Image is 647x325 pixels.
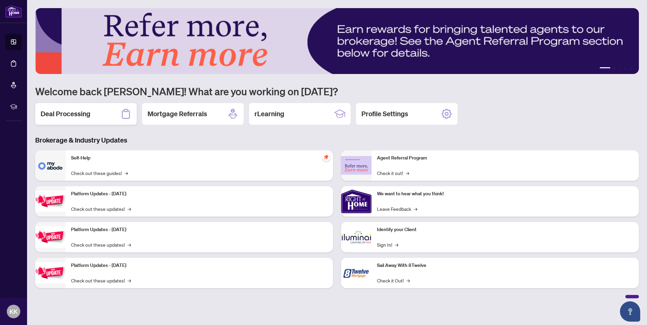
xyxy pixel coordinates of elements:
[5,5,22,18] img: logo
[377,190,633,198] p: We want to hear what you think!
[35,8,639,74] img: Slide 0
[620,301,640,322] button: Open asap
[35,135,639,145] h3: Brokerage & Industry Updates
[377,241,398,248] a: Sign In!→
[377,262,633,269] p: Sail Away With 8Twelve
[377,205,417,212] a: Leave Feedback→
[377,277,410,284] a: Check it Out!→
[361,109,408,119] h2: Profile Settings
[148,109,207,119] h2: Mortgage Referrals
[35,226,66,248] img: Platform Updates - July 8, 2025
[35,85,639,98] h1: Welcome back [PERSON_NAME]! What are you working on [DATE]?
[35,191,66,212] img: Platform Updates - July 21, 2025
[71,190,328,198] p: Platform Updates - [DATE]
[322,153,330,161] span: pushpin
[125,169,128,177] span: →
[35,150,66,181] img: Self-Help
[9,307,18,316] span: KK
[600,67,610,70] button: 1
[128,205,131,212] span: →
[377,169,409,177] a: Check it out!→
[406,169,409,177] span: →
[406,277,410,284] span: →
[341,258,372,288] img: Sail Away With 8Twelve
[629,67,632,70] button: 5
[341,222,372,252] img: Identify your Client
[619,67,621,70] button: 3
[128,241,131,248] span: →
[613,67,616,70] button: 2
[41,109,90,119] h2: Deal Processing
[341,156,372,175] img: Agent Referral Program
[254,109,284,119] h2: rLearning
[35,262,66,283] img: Platform Updates - June 23, 2025
[71,277,131,284] a: Check out these updates!→
[414,205,417,212] span: →
[71,262,328,269] p: Platform Updates - [DATE]
[71,241,131,248] a: Check out these updates!→
[341,186,372,217] img: We want to hear what you think!
[71,154,328,162] p: Self-Help
[377,226,633,233] p: Identify your Client
[377,154,633,162] p: Agent Referral Program
[71,205,131,212] a: Check out these updates!→
[128,277,131,284] span: →
[71,226,328,233] p: Platform Updates - [DATE]
[71,169,128,177] a: Check out these guides!→
[624,67,627,70] button: 4
[395,241,398,248] span: →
